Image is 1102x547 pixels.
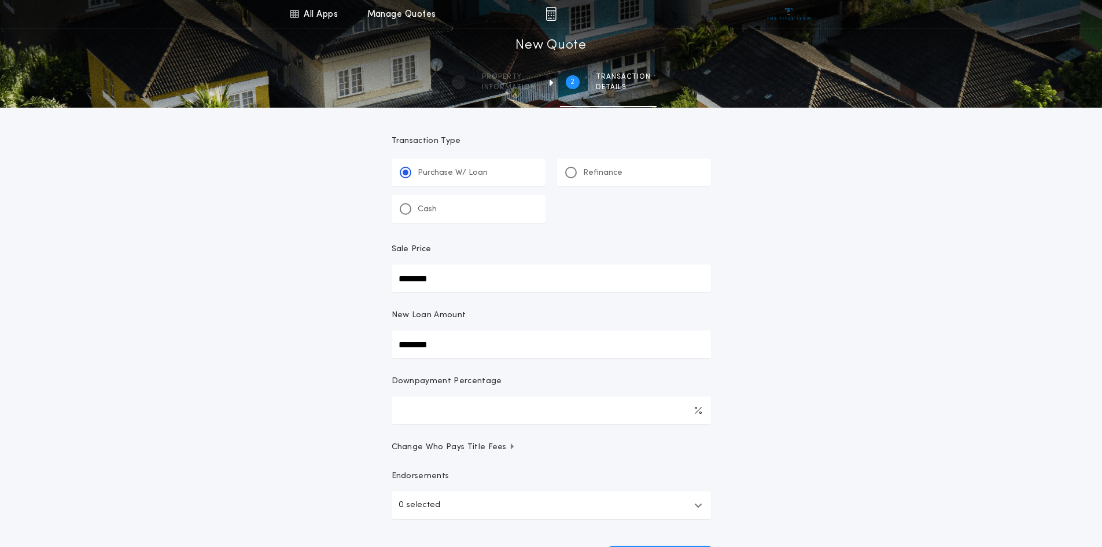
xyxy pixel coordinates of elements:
p: Transaction Type [392,135,711,147]
span: Property [482,72,536,82]
img: vs-icon [767,8,810,20]
span: information [482,83,536,92]
button: Change Who Pays Title Fees [392,442,711,453]
span: details [596,83,651,92]
p: Cash [418,204,437,215]
p: Refinance [583,167,622,179]
input: Downpayment Percentage [392,397,711,424]
img: img [546,7,556,21]
p: Downpayment Percentage [392,376,502,387]
span: Transaction [596,72,651,82]
p: Sale Price [392,244,432,255]
p: Endorsements [392,471,711,482]
span: Change Who Pays Title Fees [392,442,516,453]
h2: 2 [570,78,574,87]
p: 0 selected [399,498,440,512]
h1: New Quote [515,36,586,55]
input: New Loan Amount [392,331,711,358]
p: Purchase W/ Loan [418,167,488,179]
p: New Loan Amount [392,310,466,321]
button: 0 selected [392,491,711,519]
input: Sale Price [392,265,711,292]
